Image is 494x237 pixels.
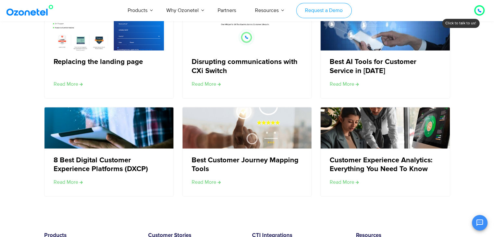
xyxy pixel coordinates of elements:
[330,80,359,88] a: Read more about Best AI Tools for Customer Service in 2024
[54,156,164,173] a: 8 Best Digital Customer Experience Platforms (DXCP)
[192,58,302,75] a: Disrupting communications with CXi Switch
[54,58,143,66] a: Replacing the landing page
[192,80,221,88] a: Read more about Disrupting communications with CXi Switch
[192,178,221,186] a: Read more about Best Customer Journey Mapping Tools
[330,58,440,75] a: Best AI Tools for Customer Service in [DATE]
[472,215,488,231] button: Open chat
[330,156,440,173] a: Customer Experience Analytics: Everything You Need To Know
[192,156,302,173] a: Best Customer Journey Mapping Tools
[296,3,352,18] a: Request a Demo
[54,178,83,186] a: Read more about 8 Best Digital Customer Experience Platforms (DXCP)
[54,80,83,88] a: Read more about Replacing the landing page
[330,178,359,186] a: Read more about Customer Experience Analytics: Everything You Need To Know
